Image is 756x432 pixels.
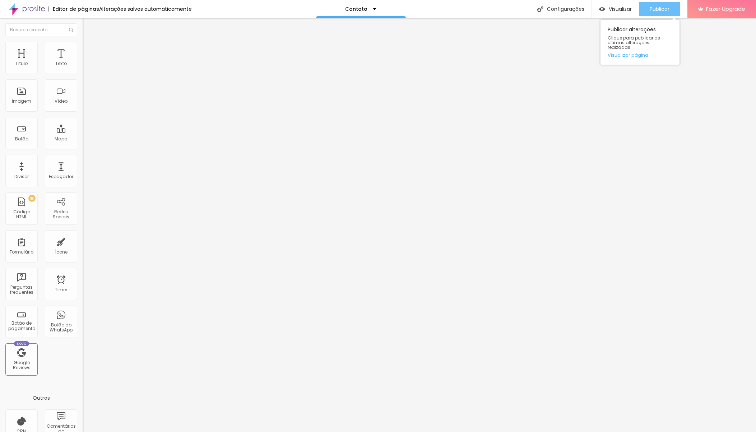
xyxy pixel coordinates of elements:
[7,360,36,371] div: Google Reviews
[55,61,67,66] div: Texto
[650,6,669,12] span: Publicar
[99,6,192,11] div: Alterações salvas automaticamente
[608,53,672,57] a: Visualizar página
[592,2,639,16] button: Visualizar
[14,341,29,346] div: Novo
[599,6,605,12] img: view-1.svg
[55,99,68,104] div: Vídeo
[15,136,28,141] div: Botão
[12,99,31,104] div: Imagem
[5,23,77,36] input: Buscar elemento
[55,287,67,292] div: Timer
[47,322,75,333] div: Botão do WhatsApp
[7,285,36,295] div: Perguntas frequentes
[48,6,99,11] div: Editor de páginas
[345,6,367,11] p: Contato
[49,174,73,179] div: Espaçador
[537,6,543,12] img: Icone
[10,250,33,255] div: Formulário
[639,2,680,16] button: Publicar
[608,36,672,50] span: Clique para publicar as ultimas alterações reaizadas
[55,136,68,141] div: Mapa
[47,209,75,220] div: Redes Sociais
[15,61,28,66] div: Título
[600,20,680,65] div: Publicar alterações
[7,321,36,331] div: Botão de pagamento
[14,174,29,179] div: Divisor
[55,250,68,255] div: Ícone
[7,209,36,220] div: Código HTML
[609,6,632,12] span: Visualizar
[69,28,73,32] img: Icone
[706,6,745,12] span: Fazer Upgrade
